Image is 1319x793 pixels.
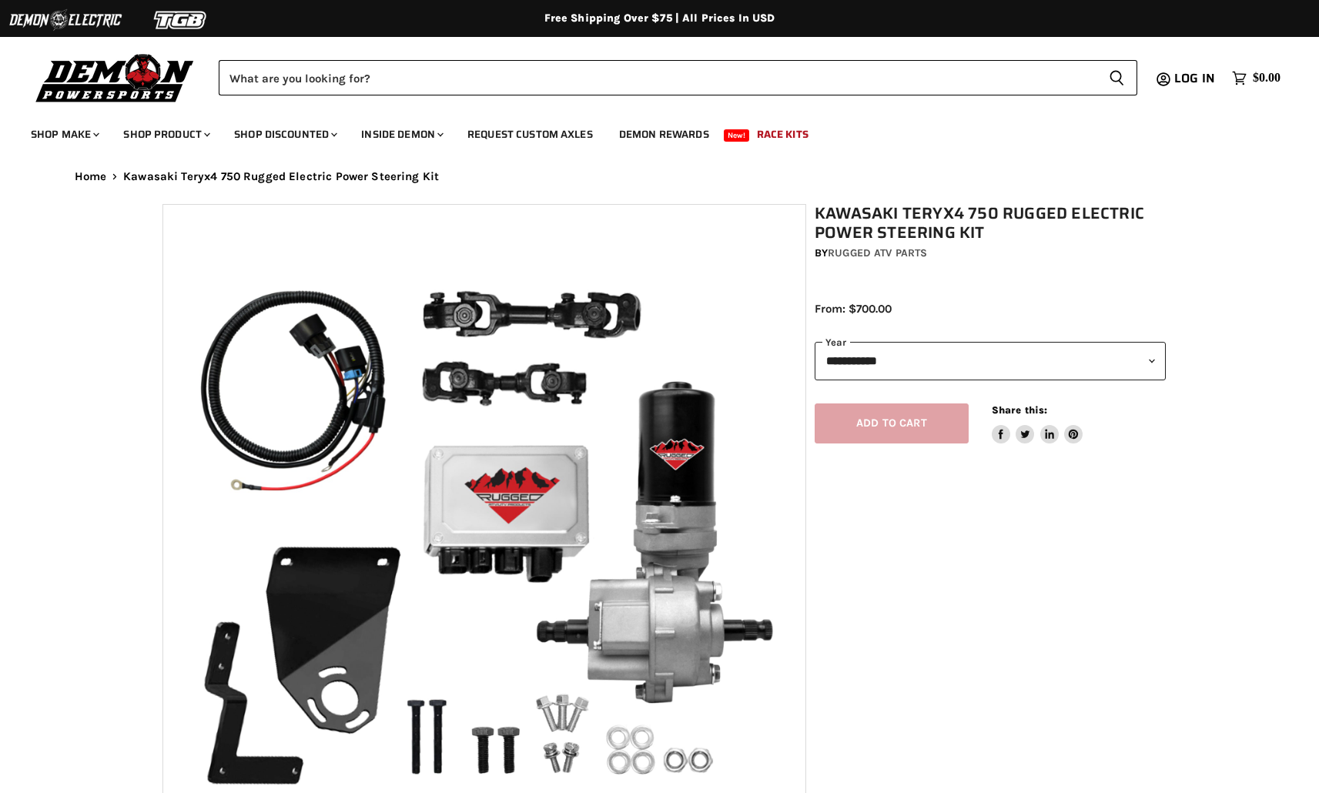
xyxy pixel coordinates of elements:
[724,129,750,142] span: New!
[1253,71,1281,85] span: $0.00
[1224,67,1288,89] a: $0.00
[608,119,721,150] a: Demon Rewards
[815,245,1166,262] div: by
[815,302,892,316] span: From: $700.00
[219,60,1137,95] form: Product
[992,403,1083,444] aside: Share this:
[112,119,219,150] a: Shop Product
[992,404,1047,416] span: Share this:
[815,342,1166,380] select: year
[31,50,199,105] img: Demon Powersports
[1096,60,1137,95] button: Search
[219,60,1096,95] input: Search
[828,246,927,259] a: Rugged ATV Parts
[44,170,1276,183] nav: Breadcrumbs
[19,119,109,150] a: Shop Make
[19,112,1277,150] ul: Main menu
[223,119,346,150] a: Shop Discounted
[1167,72,1224,85] a: Log in
[350,119,453,150] a: Inside Demon
[815,204,1166,243] h1: Kawasaki Teryx4 750 Rugged Electric Power Steering Kit
[75,170,107,183] a: Home
[1174,69,1215,88] span: Log in
[44,12,1276,25] div: Free Shipping Over $75 | All Prices In USD
[745,119,820,150] a: Race Kits
[123,170,439,183] span: Kawasaki Teryx4 750 Rugged Electric Power Steering Kit
[8,5,123,35] img: Demon Electric Logo 2
[123,5,239,35] img: TGB Logo 2
[456,119,604,150] a: Request Custom Axles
